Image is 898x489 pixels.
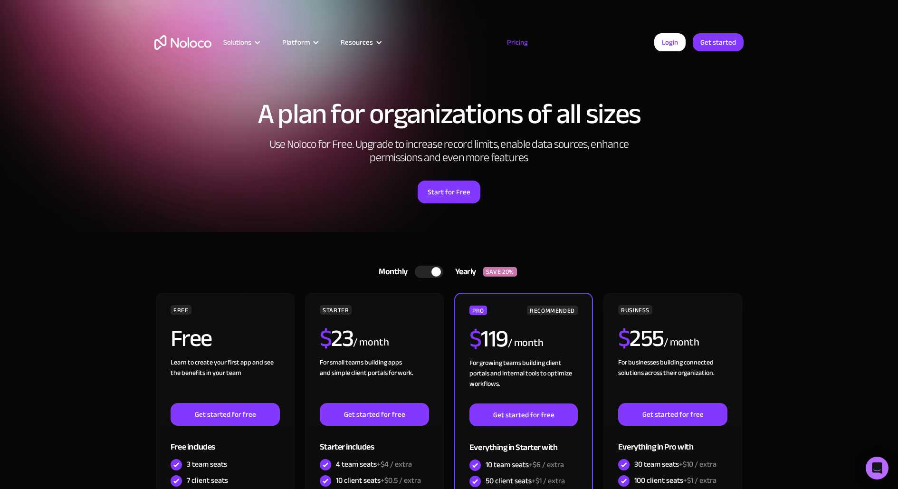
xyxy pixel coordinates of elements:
[171,305,191,315] div: FREE
[469,327,508,351] h2: 119
[282,36,310,48] div: Platform
[336,459,412,470] div: 4 team seats
[664,335,699,350] div: / month
[171,357,280,403] div: Learn to create your first app and see the benefits in your team ‍
[634,459,716,470] div: 30 team seats
[618,426,727,457] div: Everything in Pro with
[187,475,228,486] div: 7 client seats
[171,426,280,457] div: Free includes
[171,403,280,426] a: Get started for free
[469,306,487,315] div: PRO
[320,426,429,457] div: Starter includes
[270,36,329,48] div: Platform
[187,459,227,470] div: 3 team seats
[486,460,564,470] div: 10 team seats
[866,457,888,479] div: Open Intercom Messenger
[469,426,578,457] div: Everything in Starter with
[529,458,564,472] span: +$6 / extra
[320,316,332,361] span: $
[320,305,352,315] div: STARTER
[618,316,630,361] span: $
[320,326,353,350] h2: 23
[618,305,652,315] div: BUSINESS
[508,336,544,351] div: / month
[418,181,480,203] a: Start for Free
[618,326,664,350] h2: 255
[618,357,727,403] div: For businesses building connected solutions across their organization. ‍
[171,326,212,350] h2: Free
[693,33,744,51] a: Get started
[618,403,727,426] a: Get started for free
[381,473,421,488] span: +$0.5 / extra
[223,36,251,48] div: Solutions
[443,265,483,279] div: Yearly
[469,316,481,361] span: $
[469,358,578,403] div: For growing teams building client portals and internal tools to optimize workflows.
[320,403,429,426] a: Get started for free
[329,36,392,48] div: Resources
[320,357,429,403] div: For small teams building apps and simple client portals for work. ‍
[154,100,744,128] h1: A plan for organizations of all sizes
[683,473,716,488] span: +$1 / extra
[486,476,565,486] div: 50 client seats
[336,475,421,486] div: 10 client seats
[679,457,716,471] span: +$10 / extra
[367,265,415,279] div: Monthly
[341,36,373,48] div: Resources
[469,403,578,426] a: Get started for free
[259,138,639,164] h2: Use Noloco for Free. Upgrade to increase record limits, enable data sources, enhance permissions ...
[654,33,686,51] a: Login
[495,36,540,48] a: Pricing
[211,36,270,48] div: Solutions
[532,474,565,488] span: +$1 / extra
[634,475,716,486] div: 100 client seats
[483,267,517,277] div: SAVE 20%
[353,335,389,350] div: / month
[527,306,578,315] div: RECOMMENDED
[154,35,211,50] a: home
[377,457,412,471] span: +$4 / extra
